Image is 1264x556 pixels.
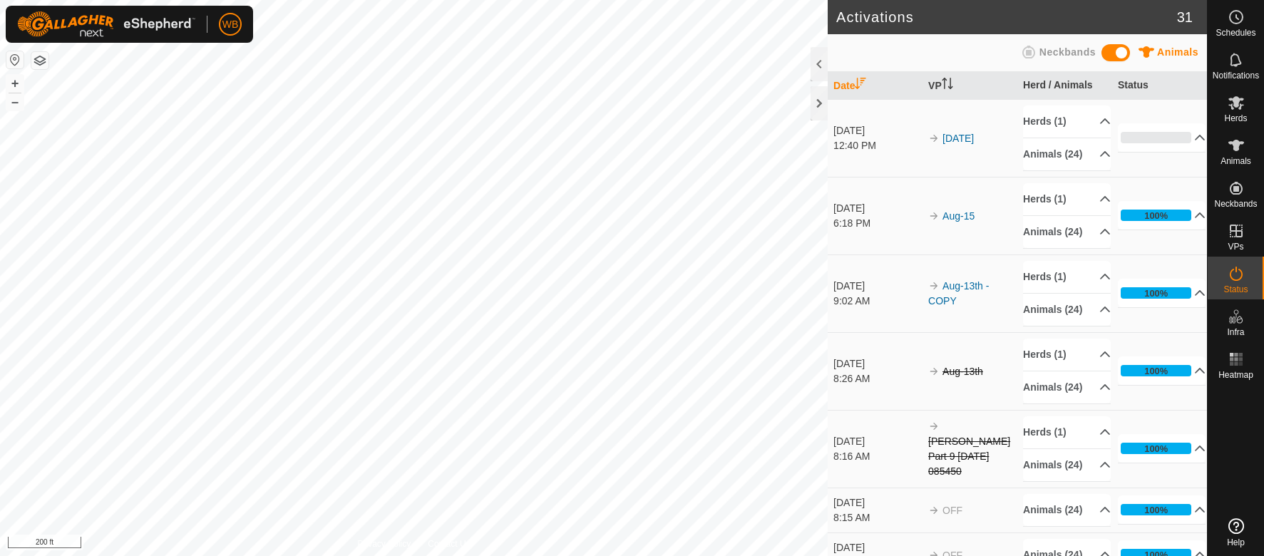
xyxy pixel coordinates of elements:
[6,93,24,110] button: –
[833,356,921,371] div: [DATE]
[358,537,411,550] a: Privacy Policy
[855,80,866,91] p-sorticon: Activate to sort
[6,51,24,68] button: Reset Map
[1121,443,1191,454] div: 100%
[1023,105,1111,138] p-accordion-header: Herds (1)
[17,11,195,37] img: Gallagher Logo
[1023,416,1111,448] p-accordion-header: Herds (1)
[928,280,940,292] img: arrow
[1039,46,1096,58] span: Neckbands
[1023,261,1111,293] p-accordion-header: Herds (1)
[6,75,24,92] button: +
[833,138,921,153] div: 12:40 PM
[833,216,921,231] div: 6:18 PM
[942,366,983,377] s: Aug-13th
[1208,513,1264,552] a: Help
[1023,183,1111,215] p-accordion-header: Herds (1)
[1228,242,1243,251] span: VPs
[833,449,921,464] div: 8:16 AM
[428,537,470,550] a: Contact Us
[1144,209,1168,222] div: 100%
[1121,132,1191,143] div: 0%
[31,52,48,69] button: Map Layers
[836,9,1177,26] h2: Activations
[928,505,940,516] img: arrow
[833,279,921,294] div: [DATE]
[942,505,962,516] span: OFF
[1144,287,1168,300] div: 100%
[1112,72,1207,100] th: Status
[928,366,940,377] img: arrow
[833,123,921,138] div: [DATE]
[1218,371,1253,379] span: Heatmap
[833,371,921,386] div: 8:26 AM
[1023,494,1111,526] p-accordion-header: Animals (24)
[928,280,989,307] a: Aug-13th - COPY
[1023,216,1111,248] p-accordion-header: Animals (24)
[1221,157,1251,165] span: Animals
[1177,6,1193,28] span: 31
[1023,371,1111,403] p-accordion-header: Animals (24)
[828,72,923,100] th: Date
[1227,328,1244,336] span: Infra
[1214,200,1257,208] span: Neckbands
[1118,201,1206,230] p-accordion-header: 100%
[833,495,921,510] div: [DATE]
[1213,71,1259,80] span: Notifications
[833,434,921,449] div: [DATE]
[1121,504,1191,515] div: 100%
[942,80,953,91] p-sorticon: Activate to sort
[928,210,940,222] img: arrow
[1121,287,1191,299] div: 100%
[928,421,940,432] img: arrow
[1118,495,1206,524] p-accordion-header: 100%
[1121,210,1191,221] div: 100%
[833,540,921,555] div: [DATE]
[1118,279,1206,307] p-accordion-header: 100%
[1023,294,1111,326] p-accordion-header: Animals (24)
[1227,538,1245,547] span: Help
[1023,339,1111,371] p-accordion-header: Herds (1)
[833,201,921,216] div: [DATE]
[1144,442,1168,455] div: 100%
[833,294,921,309] div: 9:02 AM
[1223,285,1248,294] span: Status
[1216,29,1255,37] span: Schedules
[923,72,1017,100] th: VP
[1118,123,1206,152] p-accordion-header: 0%
[942,210,975,222] a: Aug-15
[1118,356,1206,385] p-accordion-header: 100%
[1144,364,1168,378] div: 100%
[928,436,1010,477] s: [PERSON_NAME] Part 9 [DATE] 085450
[1121,365,1191,376] div: 100%
[833,510,921,525] div: 8:15 AM
[1224,114,1247,123] span: Herds
[1144,503,1168,517] div: 100%
[1118,434,1206,463] p-accordion-header: 100%
[928,133,940,144] img: arrow
[1023,138,1111,170] p-accordion-header: Animals (24)
[1017,72,1112,100] th: Herd / Animals
[222,17,239,32] span: WB
[1023,449,1111,481] p-accordion-header: Animals (24)
[1157,46,1198,58] span: Animals
[942,133,974,144] a: [DATE]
